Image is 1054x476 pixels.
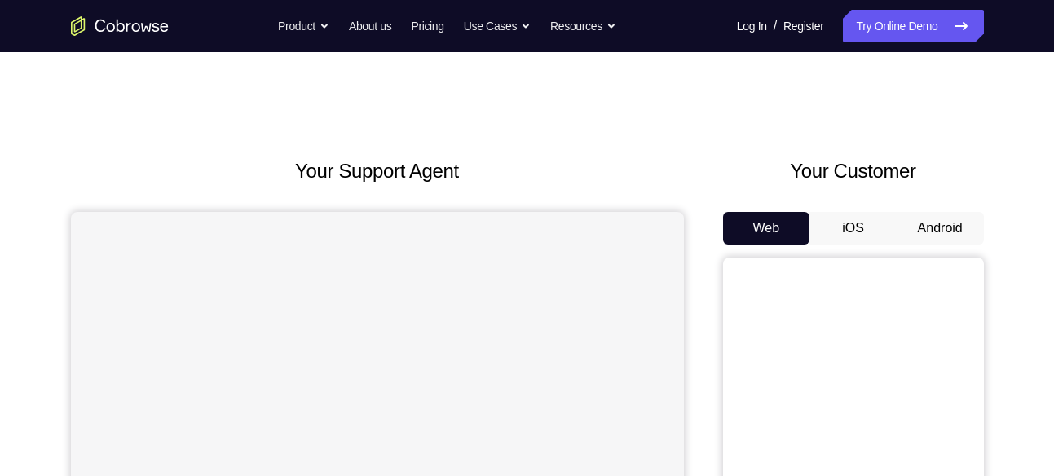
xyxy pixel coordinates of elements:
[411,10,443,42] a: Pricing
[783,10,823,42] a: Register
[809,212,897,245] button: iOS
[349,10,391,42] a: About us
[843,10,983,42] a: Try Online Demo
[550,10,616,42] button: Resources
[723,156,984,186] h2: Your Customer
[71,156,684,186] h2: Your Support Agent
[897,212,984,245] button: Android
[737,10,767,42] a: Log In
[774,16,777,36] span: /
[71,16,169,36] a: Go to the home page
[464,10,531,42] button: Use Cases
[723,212,810,245] button: Web
[278,10,329,42] button: Product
